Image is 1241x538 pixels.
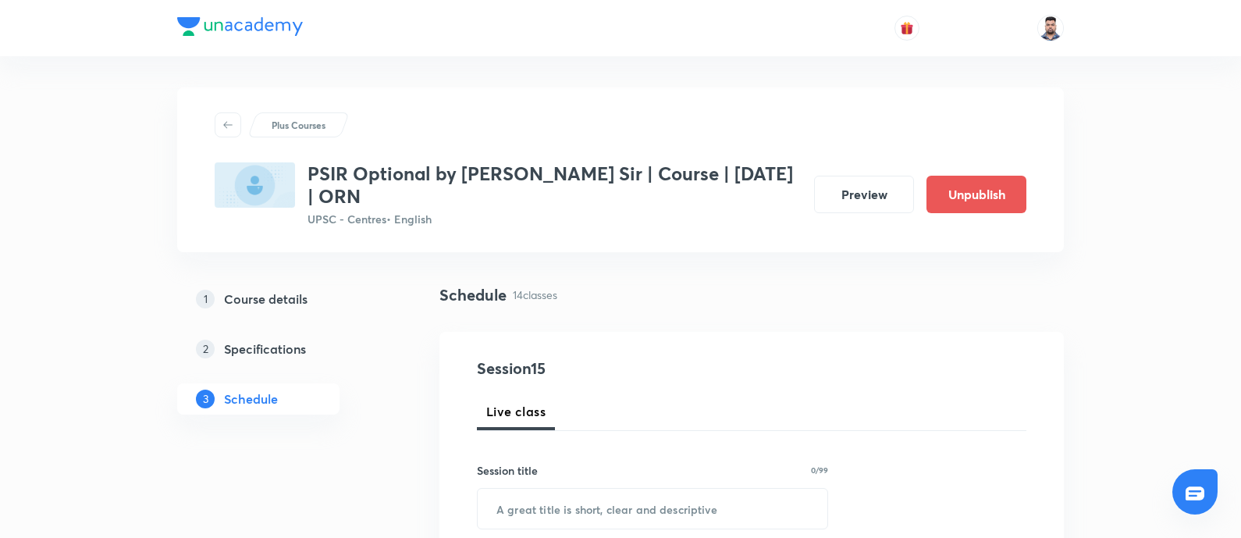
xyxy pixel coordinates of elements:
[177,17,303,36] img: Company Logo
[196,390,215,408] p: 3
[811,466,828,474] p: 0/99
[477,357,762,380] h4: Session 15
[177,333,389,365] a: 2Specifications
[926,176,1026,213] button: Unpublish
[215,162,295,208] img: E8D17AFD-1410-4503-89AA-C028837A3EF2_plus.png
[196,340,215,358] p: 2
[814,176,914,213] button: Preview
[196,290,215,308] p: 1
[513,287,557,303] p: 14 classes
[894,16,919,41] button: avatar
[177,283,389,315] a: 1Course details
[224,390,278,408] h5: Schedule
[224,290,308,308] h5: Course details
[308,211,802,227] p: UPSC - Centres • English
[272,118,325,132] p: Plus Courses
[900,21,914,35] img: avatar
[477,462,538,479] h6: Session title
[224,340,306,358] h5: Specifications
[478,489,827,529] input: A great title is short, clear and descriptive
[308,162,802,208] h3: PSIR Optional by [PERSON_NAME] Sir | Course | [DATE] | ORN
[439,283,507,307] h4: Schedule
[177,17,303,40] a: Company Logo
[486,402,546,421] span: Live class
[1037,15,1064,41] img: Maharaj Singh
